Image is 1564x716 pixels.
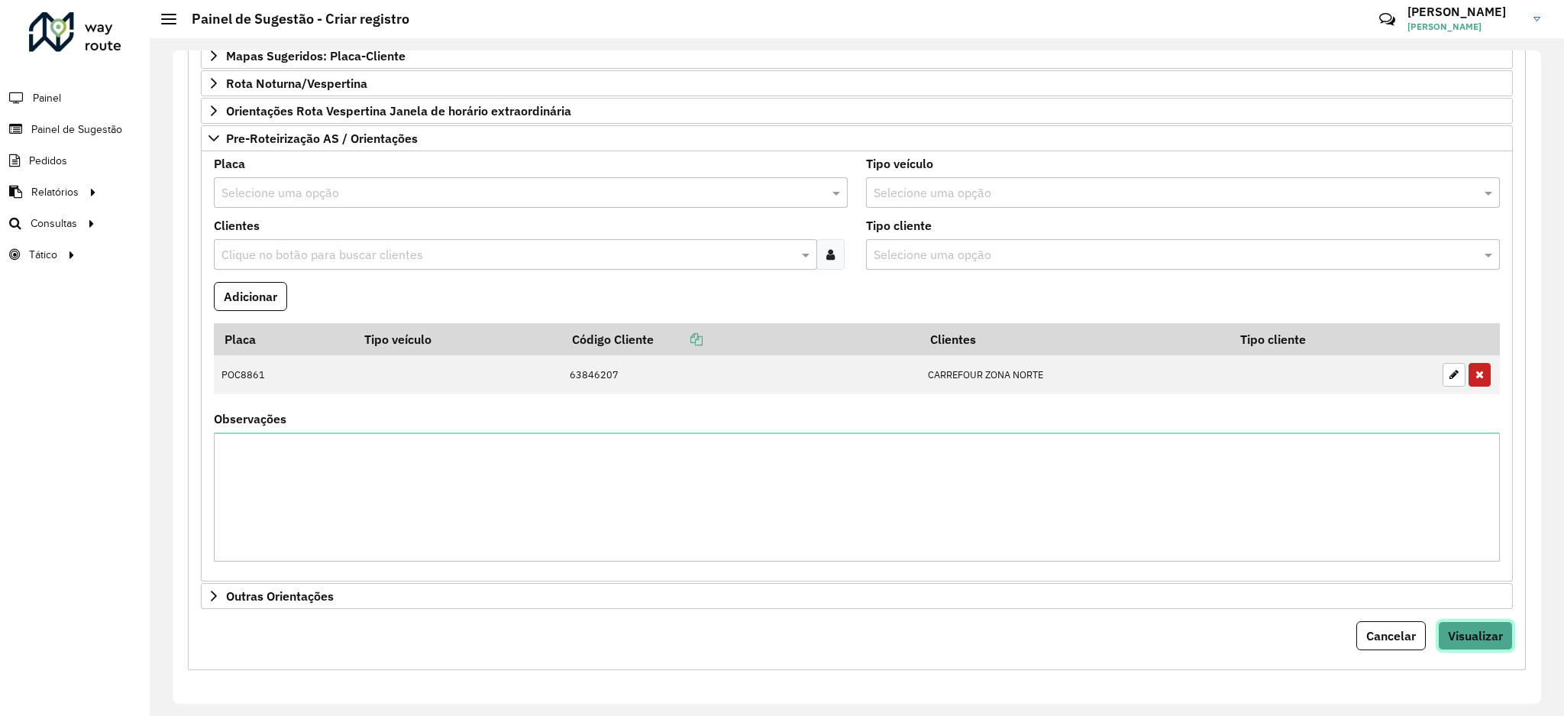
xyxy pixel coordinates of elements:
th: Tipo veículo [354,323,562,355]
span: Orientações Rota Vespertina Janela de horário extraordinária [226,105,571,117]
span: Tático [29,247,57,263]
a: Rota Noturna/Vespertina [201,70,1513,96]
span: Pedidos [29,153,67,169]
button: Adicionar [214,282,287,311]
label: Observações [214,410,286,428]
button: Cancelar [1356,621,1426,650]
a: Pre-Roteirização AS / Orientações [201,125,1513,151]
span: Mapas Sugeridos: Placa-Cliente [226,50,406,62]
th: Clientes [919,323,1230,355]
span: Relatórios [31,184,79,200]
span: [PERSON_NAME] [1407,20,1522,34]
a: Contato Rápido [1371,3,1404,36]
h2: Painel de Sugestão - Criar registro [176,11,409,28]
h3: [PERSON_NAME] [1407,5,1522,19]
td: CARREFOUR ZONA NORTE [919,355,1230,395]
th: Tipo cliente [1230,323,1435,355]
th: Placa [214,323,354,355]
span: Rota Noturna/Vespertina [226,77,367,89]
td: 63846207 [562,355,920,395]
label: Tipo veículo [866,154,933,173]
a: Mapas Sugeridos: Placa-Cliente [201,43,1513,69]
a: Copiar [654,332,703,347]
label: Placa [214,154,245,173]
a: Orientações Rota Vespertina Janela de horário extraordinária [201,98,1513,124]
span: Visualizar [1448,628,1503,643]
span: Cancelar [1366,628,1416,643]
span: Outras Orientações [226,590,334,602]
label: Clientes [214,216,260,235]
button: Visualizar [1438,621,1513,650]
div: Pre-Roteirização AS / Orientações [201,151,1513,582]
span: Painel [33,90,61,106]
label: Tipo cliente [866,216,932,235]
a: Outras Orientações [201,583,1513,609]
span: Consultas [31,215,77,232]
span: Pre-Roteirização AS / Orientações [226,132,418,144]
td: POC8861 [214,355,354,395]
th: Código Cliente [562,323,920,355]
span: Painel de Sugestão [31,121,122,138]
